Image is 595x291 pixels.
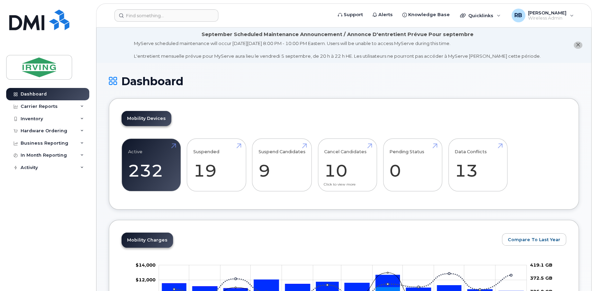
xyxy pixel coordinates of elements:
[122,111,171,126] a: Mobility Devices
[389,142,436,188] a: Pending Status 0
[136,277,156,282] g: $0
[109,75,579,87] h1: Dashboard
[574,42,582,49] button: close notification
[134,40,541,59] div: MyServe scheduled maintenance will occur [DATE][DATE] 8:00 PM - 10:00 PM Eastern. Users will be u...
[259,142,306,188] a: Suspend Candidates 9
[530,275,552,281] tspan: 372.5 GB
[128,142,174,188] a: Active 232
[136,262,156,268] tspan: $14,000
[508,236,560,243] span: Compare To Last Year
[193,142,240,188] a: Suspended 19
[530,262,552,268] tspan: 419.1 GB
[136,262,156,268] g: $0
[122,233,173,248] a: Mobility Charges
[202,31,473,38] div: September Scheduled Maintenance Announcement / Annonce D'entretient Prévue Pour septembre
[455,142,501,188] a: Data Conflicts 13
[324,142,370,188] a: Cancel Candidates 10
[502,233,566,246] button: Compare To Last Year
[136,277,156,282] tspan: $12,000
